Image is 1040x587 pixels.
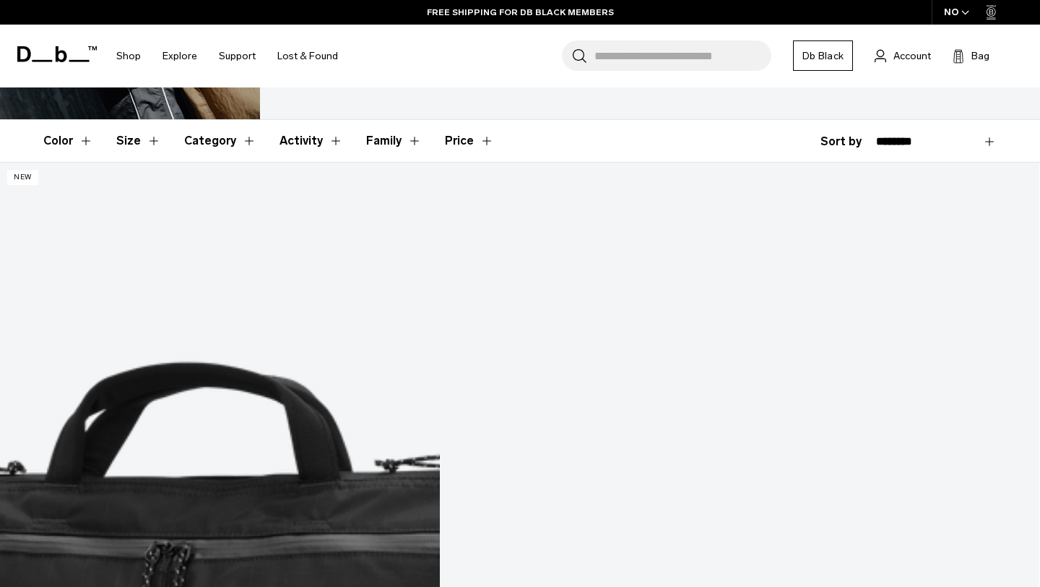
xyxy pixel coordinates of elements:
[105,25,349,87] nav: Main Navigation
[279,120,343,162] button: Toggle Filter
[793,40,853,71] a: Db Black
[43,120,93,162] button: Toggle Filter
[971,48,989,64] span: Bag
[875,47,931,64] a: Account
[7,170,38,185] p: New
[162,30,197,82] a: Explore
[366,120,422,162] button: Toggle Filter
[277,30,338,82] a: Lost & Found
[427,6,614,19] a: FREE SHIPPING FOR DB BLACK MEMBERS
[445,120,494,162] button: Toggle Price
[184,120,256,162] button: Toggle Filter
[219,30,256,82] a: Support
[893,48,931,64] span: Account
[116,120,161,162] button: Toggle Filter
[116,30,141,82] a: Shop
[953,47,989,64] button: Bag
